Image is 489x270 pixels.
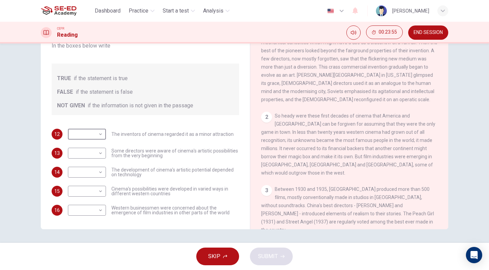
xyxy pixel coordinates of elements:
button: SKIP [196,248,239,265]
button: Analysis [200,5,232,17]
h1: Reading [57,31,78,39]
span: Start a test [163,7,189,15]
div: Mute [346,25,361,40]
img: en [326,8,335,14]
span: 00:23:55 [379,30,397,35]
span: The inventors of cinema regarded it as a minor attraction [111,132,234,137]
span: if the information is not given in the passage [88,102,193,110]
span: So heady were these first decades of cinema that America and [GEOGRAPHIC_DATA] can be forgiven fo... [261,113,435,176]
span: Practice [129,7,148,15]
div: Hide [366,25,403,40]
span: NOT GIVEN [57,102,85,110]
span: if the statement is true [74,74,128,83]
span: END SESSION [414,30,443,35]
div: 2 [261,112,272,123]
button: END SESSION [408,25,448,40]
a: SE-ED Academy logo [41,4,92,18]
span: Dashboard [95,7,121,15]
span: 14 [54,170,60,175]
div: Open Intercom Messenger [466,247,482,263]
img: SE-ED Academy logo [41,4,76,18]
span: Cinema's possibilities were developed in varied ways in different western countries [111,186,239,196]
span: Between 1930 and 1935, [GEOGRAPHIC_DATA] produced more than 500 films, mostly conventionally made... [261,186,434,233]
span: 15 [54,189,60,194]
button: Practice [126,5,157,17]
button: Dashboard [92,5,123,17]
span: if the statement is false [76,88,133,96]
span: TRUE [57,74,71,83]
span: 16 [54,208,60,213]
span: The development of cinema's artistic potential depended on technology [111,167,239,177]
button: 00:23:55 [366,25,403,39]
span: CEFR [57,26,64,31]
img: Profile picture [376,5,387,16]
span: FALSE [57,88,73,96]
span: Some directors were aware of cinema's artistic possibilities from the very beginning [111,148,239,158]
span: Western businessmen were concerned about the emergence of film industries in other parts of the w... [111,205,239,215]
div: 3 [261,185,272,196]
span: 12 [54,132,60,137]
span: 13 [54,151,60,156]
div: [PERSON_NAME] [392,7,429,15]
span: Analysis [203,7,223,15]
span: SKIP [208,252,220,261]
button: Start a test [160,5,198,17]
